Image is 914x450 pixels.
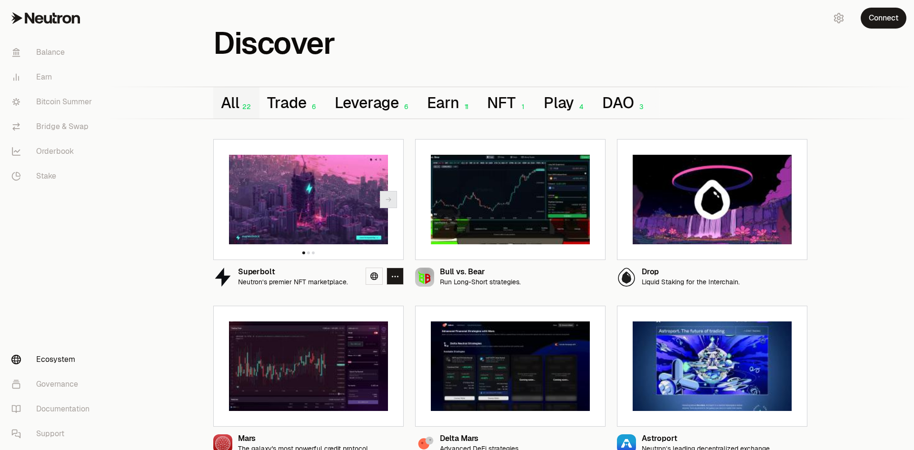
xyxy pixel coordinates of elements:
p: Neutron’s premier NFT marketplace. [238,278,348,286]
a: Support [4,421,103,446]
p: Liquid Staking for the Interchain. [642,278,740,286]
div: 4 [574,103,587,111]
div: Superbolt [238,268,348,276]
a: Ecosystem [4,347,103,372]
button: Trade [259,87,327,119]
div: 3 [634,103,647,111]
img: Astroport preview image [633,321,792,411]
a: Bitcoin Summer [4,90,103,114]
a: Documentation [4,397,103,421]
div: 1 [516,103,528,111]
h1: Discover [213,30,335,56]
button: NFT [479,87,536,119]
div: Bull vs. Bear [440,268,521,276]
div: Drop [642,268,740,276]
a: Stake [4,164,103,189]
button: Connect [861,8,906,29]
img: Delta Mars preview image [431,321,590,411]
img: Superbolt preview image [229,155,388,244]
div: 11 [459,103,472,111]
img: Mars preview image [229,321,388,411]
img: Drop preview image [633,155,792,244]
div: 22 [239,103,252,111]
a: Orderbook [4,139,103,164]
button: Earn [419,87,479,119]
div: 6 [307,103,319,111]
a: Governance [4,372,103,397]
div: Delta Mars [440,435,520,443]
a: Bridge & Swap [4,114,103,139]
a: Balance [4,40,103,65]
div: 6 [399,103,412,111]
button: Leverage [327,87,420,119]
img: Bull vs. Bear preview image [431,155,590,244]
div: Mars [238,435,369,443]
button: All [213,87,259,119]
button: Play [536,87,595,119]
p: Run Long-Short strategies. [440,278,521,286]
div: Astroport [642,435,771,443]
a: Earn [4,65,103,90]
button: DAO [595,87,654,119]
